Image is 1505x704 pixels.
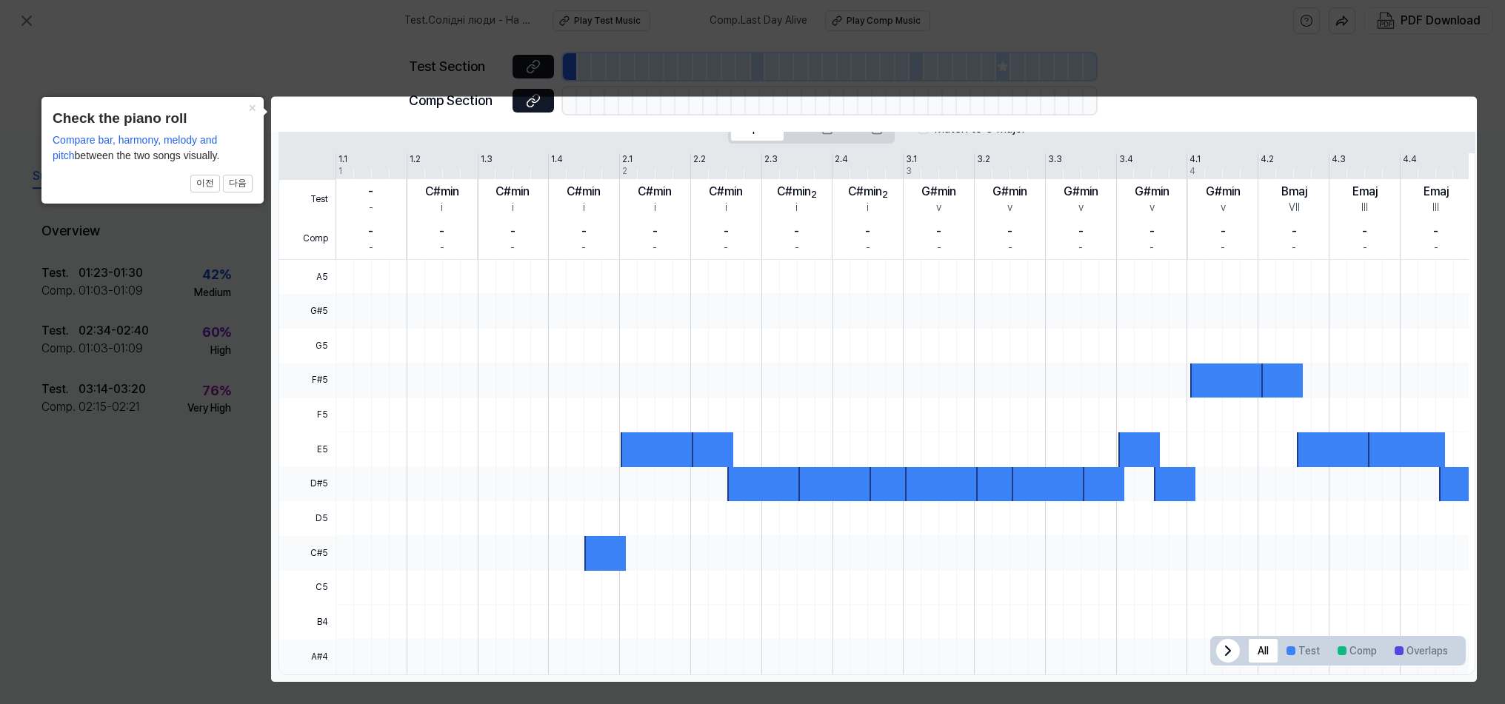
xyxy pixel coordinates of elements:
[279,398,336,432] span: F5
[510,223,515,241] div: -
[1206,183,1241,201] div: G#min
[223,175,253,192] button: 다음
[279,536,336,571] span: C#5
[440,241,444,255] div: -
[1363,241,1367,255] div: -
[1292,223,1297,241] div: -
[795,241,799,255] div: -
[1008,241,1012,255] div: -
[1149,241,1154,255] div: -
[551,153,563,166] div: 1.4
[279,501,336,536] span: D5
[410,153,421,166] div: 1.2
[240,97,264,118] button: Close
[1007,223,1012,241] div: -
[368,223,373,241] div: -
[1281,183,1307,201] div: Bmaj
[368,183,373,201] div: -
[1221,241,1225,255] div: -
[1403,153,1417,166] div: 4.4
[724,241,728,255] div: -
[369,201,373,215] div: -
[937,241,941,255] div: -
[279,640,336,674] span: A#4
[1007,201,1012,215] div: v
[1362,223,1367,241] div: -
[1064,183,1098,201] div: G#min
[1332,153,1346,166] div: 4.3
[653,241,657,255] div: -
[279,260,336,295] span: A5
[882,190,888,200] sub: 2
[279,467,336,502] span: D#5
[811,190,817,200] sub: 2
[279,432,336,467] span: E5
[279,294,336,329] span: G#5
[865,223,870,241] div: -
[848,183,888,201] div: C#min
[441,201,443,215] div: i
[495,183,530,201] div: C#min
[279,605,336,640] span: B4
[481,153,493,166] div: 1.3
[510,241,515,255] div: -
[583,201,585,215] div: i
[279,180,336,220] span: Test
[977,153,990,166] div: 3.2
[622,165,627,178] div: 2
[1432,201,1439,215] div: III
[53,108,253,130] header: Check the piano roll
[866,241,870,255] div: -
[1048,153,1062,166] div: 3.3
[338,165,342,178] div: 1
[279,571,336,606] span: C5
[279,329,336,363] span: G5
[795,201,798,215] div: i
[279,219,336,259] span: Comp
[653,223,658,241] div: -
[1433,223,1438,241] div: -
[921,183,956,201] div: G#min
[1361,201,1368,215] div: III
[1119,153,1133,166] div: 3.4
[425,183,459,201] div: C#min
[1424,183,1449,201] div: Emaj
[338,153,347,166] div: 1.1
[512,201,514,215] div: i
[622,153,633,166] div: 2.1
[654,201,656,215] div: i
[794,223,799,241] div: -
[638,183,672,201] div: C#min
[867,201,869,215] div: i
[1352,183,1378,201] div: Emaj
[725,201,727,215] div: i
[724,223,729,241] div: -
[835,153,848,166] div: 2.4
[1221,223,1226,241] div: -
[1329,639,1386,663] button: Comp
[1386,639,1457,663] button: Overlaps
[279,363,336,398] span: F#5
[992,183,1027,201] div: G#min
[53,133,253,164] div: between the two songs visually.
[1149,223,1155,241] div: -
[709,183,743,201] div: C#min
[1278,639,1329,663] button: Test
[1249,639,1278,663] button: All
[936,223,941,241] div: -
[906,165,912,178] div: 3
[53,134,217,161] span: Compare bar, harmony, melody and pitch
[369,241,373,255] div: -
[1078,241,1083,255] div: -
[777,183,817,201] div: C#min
[764,153,778,166] div: 2.3
[567,183,601,201] div: C#min
[1292,241,1296,255] div: -
[1434,241,1438,255] div: -
[581,223,587,241] div: -
[1135,183,1169,201] div: G#min
[906,153,917,166] div: 3.1
[1289,201,1300,215] div: VII
[1189,165,1195,178] div: 4
[1078,201,1084,215] div: v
